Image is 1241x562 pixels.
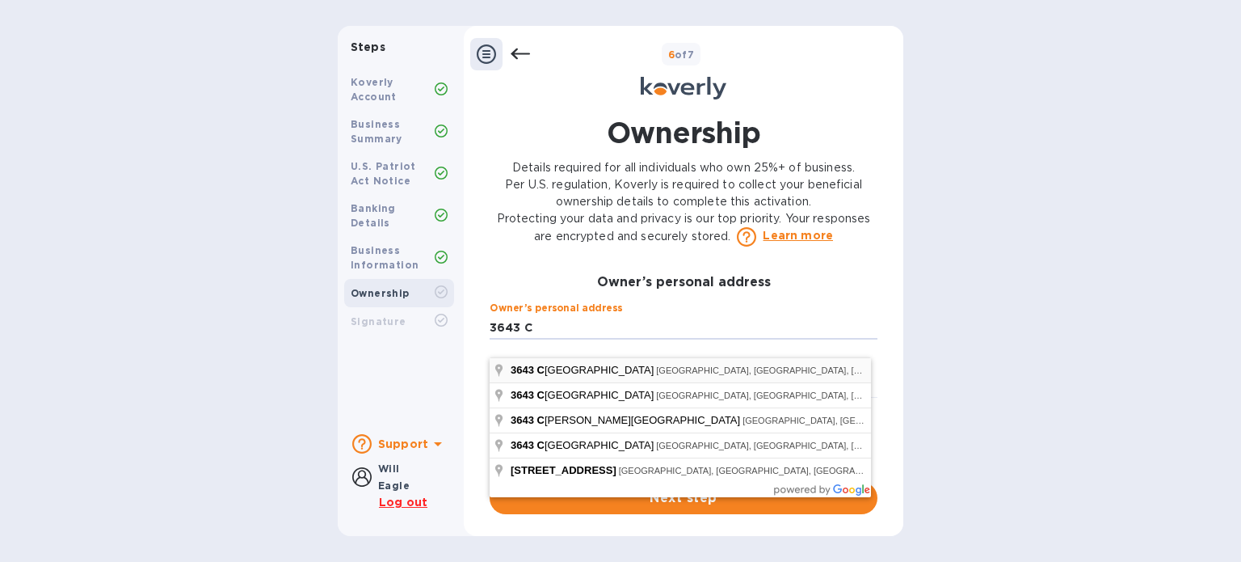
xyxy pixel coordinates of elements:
[763,227,833,243] a: Learn more
[511,414,545,426] span: 3643 C
[656,391,944,400] span: [GEOGRAPHIC_DATA], [GEOGRAPHIC_DATA], [GEOGRAPHIC_DATA]
[351,160,416,187] b: U.S. Patriot Act Notice
[351,315,406,327] b: Signature
[537,364,545,376] span: C
[351,118,402,145] b: Business Summary
[607,112,760,153] h1: Ownership
[378,437,428,450] b: Support
[379,496,427,509] u: Log out
[503,488,864,508] span: Next step
[619,466,907,475] span: [GEOGRAPHIC_DATA], [GEOGRAPHIC_DATA], [GEOGRAPHIC_DATA]
[351,244,419,271] b: Business Information
[351,287,410,299] b: Ownership
[351,76,397,103] b: Koverly Account
[668,49,695,61] b: of 7
[351,40,385,53] b: Steps
[378,463,410,492] b: Will Eagle
[656,366,944,375] span: [GEOGRAPHIC_DATA], [GEOGRAPHIC_DATA], [GEOGRAPHIC_DATA]
[668,49,675,61] span: 6
[351,202,396,229] b: Banking Details
[490,275,877,290] h3: Owner’s personal address
[490,304,622,314] label: Owner’s personal address
[511,414,742,426] span: [PERSON_NAME][GEOGRAPHIC_DATA]
[490,482,877,514] button: Next step
[490,315,877,340] input: Enter address
[511,389,656,401] span: [GEOGRAPHIC_DATA]
[511,389,545,401] span: 3643 C
[511,364,534,376] span: 3643
[511,439,545,451] span: 3643 C
[656,441,944,450] span: [GEOGRAPHIC_DATA], [GEOGRAPHIC_DATA], [GEOGRAPHIC_DATA]
[511,364,656,376] span: [GEOGRAPHIC_DATA]
[742,416,1030,425] span: [GEOGRAPHIC_DATA], [GEOGRAPHIC_DATA], [GEOGRAPHIC_DATA]
[490,159,877,247] p: Details required for all individuals who own 25%+ of business. Per U.S. regulation, Koverly is re...
[511,464,616,476] span: [STREET_ADDRESS]
[511,439,656,451] span: [GEOGRAPHIC_DATA]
